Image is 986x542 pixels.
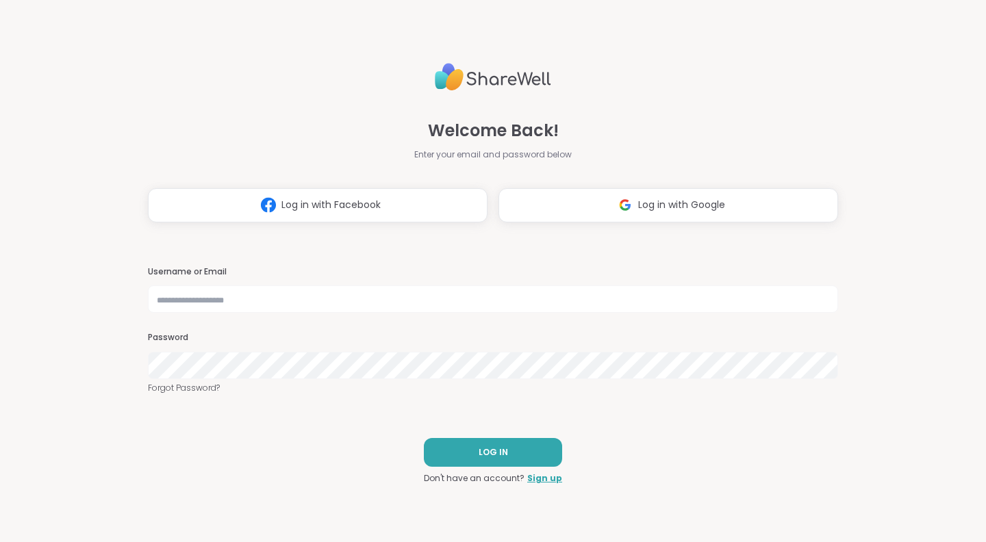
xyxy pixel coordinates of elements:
button: LOG IN [424,438,562,467]
button: Log in with Google [498,188,838,222]
img: ShareWell Logomark [255,192,281,218]
h3: Password [148,332,838,344]
a: Forgot Password? [148,382,838,394]
span: Enter your email and password below [414,149,572,161]
span: Don't have an account? [424,472,524,485]
h3: Username or Email [148,266,838,278]
span: Log in with Facebook [281,198,381,212]
a: Sign up [527,472,562,485]
span: Log in with Google [638,198,725,212]
img: ShareWell Logomark [612,192,638,218]
span: Welcome Back! [428,118,559,143]
img: ShareWell Logo [435,57,551,96]
button: Log in with Facebook [148,188,488,222]
span: LOG IN [479,446,508,459]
